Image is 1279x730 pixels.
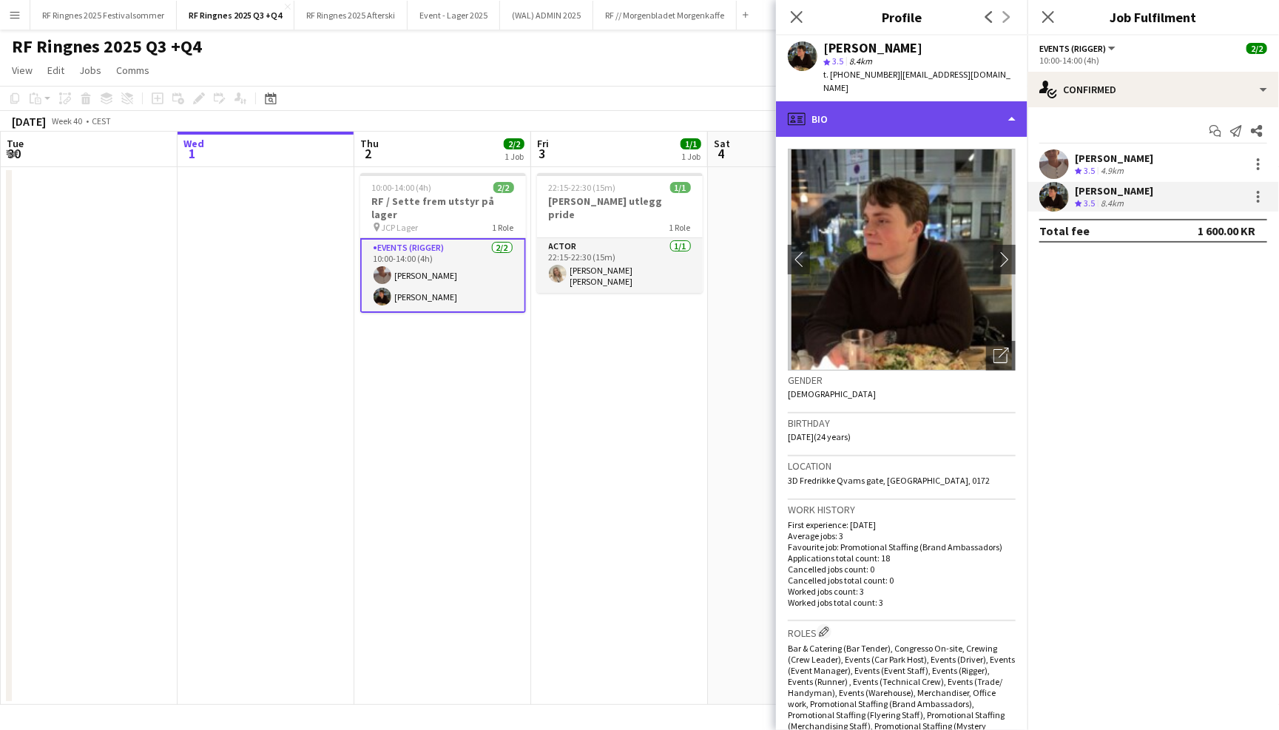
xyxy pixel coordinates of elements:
[1039,55,1267,66] div: 10:00-14:00 (4h)
[669,222,691,233] span: 1 Role
[360,195,526,221] h3: RF / Sette frem utstyr på lager
[788,552,1016,564] p: Applications total count: 18
[1027,72,1279,107] div: Confirmed
[294,1,408,30] button: RF Ringnes 2025 Afterski
[79,64,101,77] span: Jobs
[360,173,526,313] app-job-card: 10:00-14:00 (4h)2/2RF / Sette frem utstyr på lager JCP Lager1 RoleEvents (Rigger)2/210:00-14:00 (...
[360,137,379,150] span: Thu
[382,222,419,233] span: JCP Lager
[670,182,691,193] span: 1/1
[776,101,1027,137] div: Bio
[788,564,1016,575] p: Cancelled jobs count: 0
[1039,43,1106,54] span: Events (Rigger)
[788,459,1016,473] h3: Location
[41,61,70,80] a: Edit
[360,238,526,313] app-card-role: Events (Rigger)2/210:00-14:00 (4h)[PERSON_NAME][PERSON_NAME]
[47,64,64,77] span: Edit
[681,151,701,162] div: 1 Job
[832,55,843,67] span: 3.5
[788,388,876,399] span: [DEMOGRAPHIC_DATA]
[823,69,900,80] span: t. [PHONE_NUMBER]
[788,475,990,486] span: 3D Fredrikke Qvams gate, [GEOGRAPHIC_DATA], 0172
[4,145,24,162] span: 30
[504,138,524,149] span: 2/2
[177,1,294,30] button: RF Ringnes 2025 Q3 +Q4
[49,115,86,126] span: Week 40
[30,1,177,30] button: RF Ringnes 2025 Festivalsommer
[1084,165,1095,176] span: 3.5
[493,222,514,233] span: 1 Role
[712,145,730,162] span: 4
[92,115,111,126] div: CEST
[788,624,1016,640] h3: Roles
[788,586,1016,597] p: Worked jobs count: 3
[823,41,922,55] div: [PERSON_NAME]
[537,173,703,293] app-job-card: 22:15-22:30 (15m)1/1[PERSON_NAME] utlegg pride1 RoleActor1/122:15-22:30 (15m)[PERSON_NAME] [PERSO...
[1075,184,1153,197] div: [PERSON_NAME]
[1039,223,1090,238] div: Total fee
[12,64,33,77] span: View
[1039,43,1118,54] button: Events (Rigger)
[372,182,432,193] span: 10:00-14:00 (4h)
[681,138,701,149] span: 1/1
[714,137,730,150] span: Sat
[537,238,703,293] app-card-role: Actor1/122:15-22:30 (15m)[PERSON_NAME] [PERSON_NAME]
[788,431,851,442] span: [DATE] (24 years)
[537,195,703,221] h3: [PERSON_NAME] utlegg pride
[183,137,204,150] span: Wed
[12,36,202,58] h1: RF Ringnes 2025 Q3 +Q4
[788,374,1016,387] h3: Gender
[788,575,1016,586] p: Cancelled jobs total count: 0
[549,182,616,193] span: 22:15-22:30 (15m)
[1098,165,1127,178] div: 4.9km
[6,61,38,80] a: View
[846,55,875,67] span: 8.4km
[593,1,737,30] button: RF // Morgenbladet Morgenkaffe
[1084,197,1095,209] span: 3.5
[500,1,593,30] button: (WAL) ADMIN 2025
[116,64,149,77] span: Comms
[788,541,1016,552] p: Favourite job: Promotional Staffing (Brand Ambassadors)
[788,503,1016,516] h3: Work history
[1098,197,1127,210] div: 8.4km
[1075,152,1153,165] div: [PERSON_NAME]
[788,149,1016,371] img: Crew avatar or photo
[7,137,24,150] span: Tue
[504,151,524,162] div: 1 Job
[788,416,1016,430] h3: Birthday
[788,597,1016,608] p: Worked jobs total count: 3
[986,341,1016,371] div: Open photos pop-in
[1027,7,1279,27] h3: Job Fulfilment
[181,145,204,162] span: 1
[1198,223,1255,238] div: 1 600.00 KR
[408,1,500,30] button: Event - Lager 2025
[823,69,1010,93] span: | [EMAIL_ADDRESS][DOMAIN_NAME]
[788,530,1016,541] p: Average jobs: 3
[12,114,46,129] div: [DATE]
[1246,43,1267,54] span: 2/2
[73,61,107,80] a: Jobs
[788,519,1016,530] p: First experience: [DATE]
[358,145,379,162] span: 2
[493,182,514,193] span: 2/2
[535,145,549,162] span: 3
[110,61,155,80] a: Comms
[776,7,1027,27] h3: Profile
[537,137,549,150] span: Fri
